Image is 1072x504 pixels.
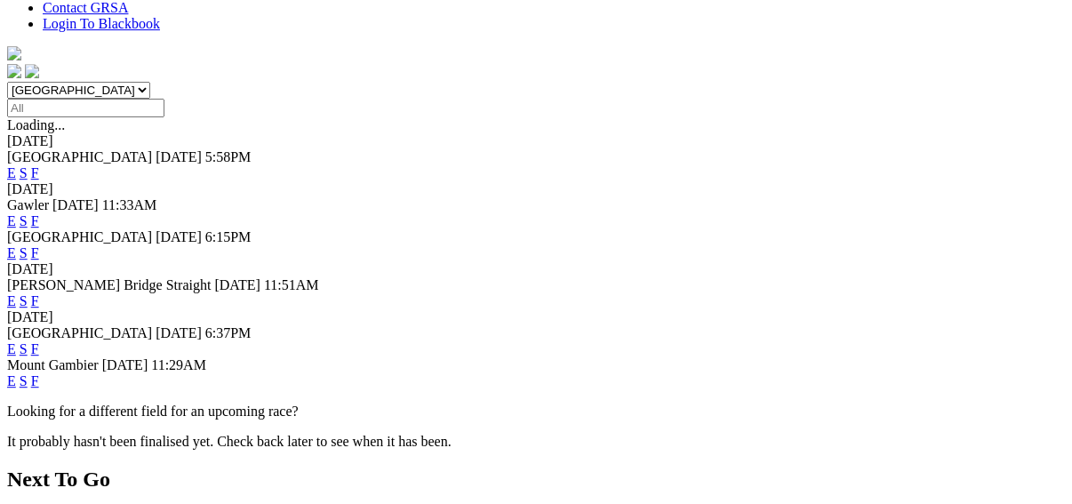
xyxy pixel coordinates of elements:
[43,16,160,31] a: Login To Blackbook
[31,213,39,228] a: F
[31,293,39,308] a: F
[31,165,39,180] a: F
[7,197,49,212] span: Gawler
[205,229,252,244] span: 6:15PM
[102,197,157,212] span: 11:33AM
[25,64,39,78] img: twitter.svg
[7,133,1065,149] div: [DATE]
[31,245,39,260] a: F
[7,64,21,78] img: facebook.svg
[20,373,28,388] a: S
[7,277,211,292] span: [PERSON_NAME] Bridge Straight
[7,468,1065,492] h2: Next To Go
[7,341,16,356] a: E
[264,277,319,292] span: 11:51AM
[20,165,28,180] a: S
[205,149,252,164] span: 5:58PM
[7,373,16,388] a: E
[52,197,99,212] span: [DATE]
[7,245,16,260] a: E
[7,325,152,340] span: [GEOGRAPHIC_DATA]
[7,149,152,164] span: [GEOGRAPHIC_DATA]
[7,229,152,244] span: [GEOGRAPHIC_DATA]
[20,293,28,308] a: S
[214,277,260,292] span: [DATE]
[7,117,65,132] span: Loading...
[7,46,21,60] img: logo-grsa-white.png
[7,99,164,117] input: Select date
[7,293,16,308] a: E
[7,213,16,228] a: E
[156,149,202,164] span: [DATE]
[7,165,16,180] a: E
[20,245,28,260] a: S
[31,341,39,356] a: F
[20,213,28,228] a: S
[7,309,1065,325] div: [DATE]
[7,434,452,449] partial: It probably hasn't been finalised yet. Check back later to see when it has been.
[156,325,202,340] span: [DATE]
[7,357,99,372] span: Mount Gambier
[7,261,1065,277] div: [DATE]
[20,341,28,356] a: S
[7,181,1065,197] div: [DATE]
[205,325,252,340] span: 6:37PM
[31,373,39,388] a: F
[151,357,206,372] span: 11:29AM
[102,357,148,372] span: [DATE]
[156,229,202,244] span: [DATE]
[7,404,1065,420] p: Looking for a different field for an upcoming race?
